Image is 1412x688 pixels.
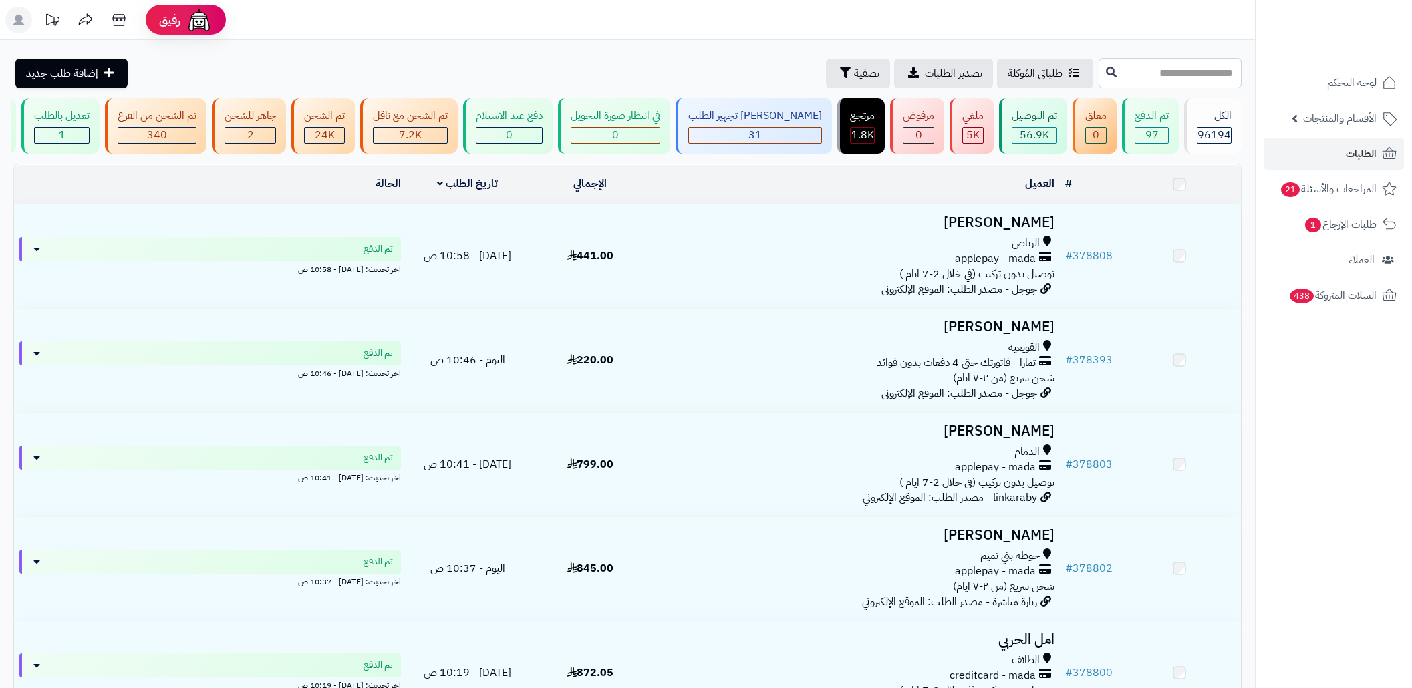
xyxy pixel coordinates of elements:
span: 340 [147,127,167,143]
span: شحن سريع (من ٢-٧ ايام) [953,578,1054,594]
img: ai-face.png [186,7,213,33]
span: العملاء [1349,250,1375,269]
span: 441.00 [567,248,613,264]
a: تم الدفع 97 [1119,98,1181,154]
span: طلبات الإرجاع [1304,215,1377,234]
div: 0 [903,128,934,143]
span: 5K [966,127,980,143]
a: ملغي 5K [947,98,996,154]
span: اليوم - 10:37 ص [430,560,505,576]
span: الأقسام والمنتجات [1303,109,1377,128]
span: 438 [1290,289,1314,303]
div: الكل [1197,108,1232,124]
a: تم الشحن 24K [289,98,358,154]
div: 97 [1135,128,1168,143]
div: 1836 [851,128,874,143]
span: رفيق [159,12,180,28]
span: 24K [315,127,335,143]
span: تم الدفع [364,347,393,360]
a: المراجعات والأسئلة21 [1264,173,1404,205]
a: لوحة التحكم [1264,67,1404,99]
div: اخر تحديث: [DATE] - 10:41 ص [19,470,401,484]
span: # [1065,665,1073,681]
span: إضافة طلب جديد [26,65,98,81]
h3: [PERSON_NAME] [657,319,1054,335]
div: دفع عند الاستلام [476,108,543,124]
h3: [PERSON_NAME] [657,215,1054,230]
a: معلق 0 [1070,98,1119,154]
div: معلق [1085,108,1107,124]
a: تم الشحن مع ناقل 7.2K [358,98,460,154]
span: [DATE] - 10:19 ص [424,665,511,681]
a: # [1065,176,1072,192]
a: جاهز للشحن 2 [209,98,289,154]
span: المراجعات والأسئلة [1280,180,1377,198]
div: 4993 [963,128,983,143]
a: الإجمالي [573,176,607,192]
a: الكل96194 [1181,98,1244,154]
div: 0 [571,128,660,143]
span: جوجل - مصدر الطلب: الموقع الإلكتروني [881,281,1037,297]
h3: [PERSON_NAME] [657,423,1054,439]
span: 845.00 [567,560,613,576]
span: 1 [1305,218,1321,232]
span: # [1065,248,1073,264]
span: [DATE] - 10:58 ص [424,248,511,264]
span: الرياض [1012,236,1040,251]
span: تم الدفع [364,555,393,568]
span: creditcard - mada [950,668,1036,683]
span: تم الدفع [364,659,393,672]
span: اليوم - 10:46 ص [430,352,505,368]
div: 340 [118,128,196,143]
span: طلباتي المُوكلة [1008,65,1063,81]
span: 2 [247,127,254,143]
div: في انتظار صورة التحويل [571,108,660,124]
a: [PERSON_NAME] تجهيز الطلب 31 [673,98,835,154]
div: 1 [35,128,89,143]
a: السلات المتروكة438 [1264,279,1404,311]
span: 56.9K [1020,127,1049,143]
span: القويعيه [1008,340,1040,355]
span: 21 [1281,182,1300,197]
div: 0 [476,128,542,143]
a: الطلبات [1264,138,1404,170]
span: 872.05 [567,665,613,681]
span: جوجل - مصدر الطلب: الموقع الإلكتروني [881,385,1037,401]
h3: [PERSON_NAME] [657,528,1054,543]
div: تعديل بالطلب [34,108,90,124]
a: دفع عند الاستلام 0 [460,98,555,154]
a: #378393 [1065,352,1113,368]
a: العميل [1025,176,1054,192]
a: #378808 [1065,248,1113,264]
h3: امل الحربي [657,632,1054,647]
a: مرتجع 1.8K [835,98,887,154]
span: # [1065,352,1073,368]
span: تمارا - فاتورتك حتى 4 دفعات بدون فوائد [877,355,1036,371]
span: 220.00 [567,352,613,368]
div: 24021 [305,128,344,143]
a: #378802 [1065,560,1113,576]
a: تاريخ الطلب [437,176,498,192]
span: الدمام [1014,444,1040,460]
span: 31 [748,127,762,143]
a: #378803 [1065,456,1113,472]
div: 2 [225,128,275,143]
a: الحالة [376,176,401,192]
span: applepay - mada [955,564,1036,579]
span: شحن سريع (من ٢-٧ ايام) [953,370,1054,386]
div: تم الشحن مع ناقل [373,108,448,124]
div: اخر تحديث: [DATE] - 10:58 ص [19,261,401,275]
div: اخر تحديث: [DATE] - 10:46 ص [19,365,401,379]
button: تصفية [826,59,890,88]
div: جاهز للشحن [225,108,276,124]
span: تصدير الطلبات [925,65,982,81]
div: تم الدفع [1135,108,1169,124]
span: توصيل بدون تركيب (في خلال 2-7 ايام ) [899,266,1054,282]
div: مرتجع [850,108,875,124]
span: # [1065,560,1073,576]
div: مرفوض [903,108,934,124]
div: اخر تحديث: [DATE] - 10:37 ص [19,574,401,588]
a: تحديثات المنصة [35,7,69,37]
span: 0 [612,127,619,143]
span: 1 [59,127,65,143]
